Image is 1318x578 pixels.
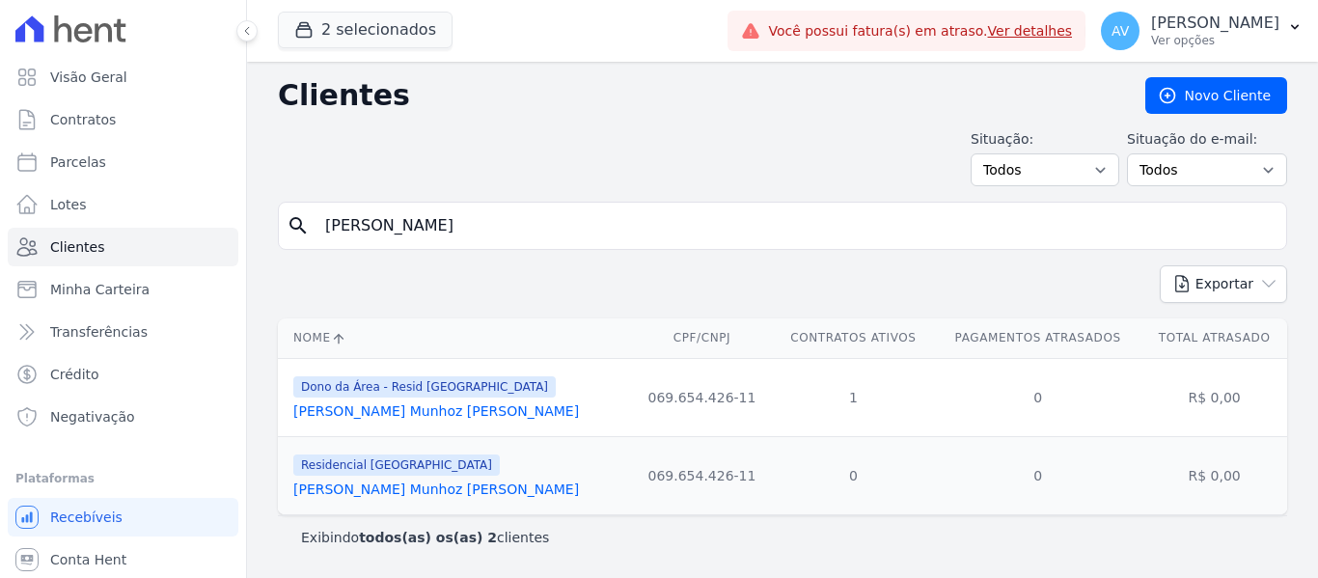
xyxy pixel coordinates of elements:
[50,152,106,172] span: Parcelas
[293,376,556,398] span: Dono da Área - Resid [GEOGRAPHIC_DATA]
[50,195,87,214] span: Lotes
[278,318,631,358] th: Nome
[8,143,238,181] a: Parcelas
[314,206,1278,245] input: Buscar por nome, CPF ou e-mail
[1085,4,1318,58] button: AV [PERSON_NAME] Ver opções
[50,280,150,299] span: Minha Carteira
[50,550,126,569] span: Conta Hent
[50,365,99,384] span: Crédito
[971,129,1119,150] label: Situação:
[278,12,453,48] button: 2 selecionados
[1127,129,1287,150] label: Situação do e-mail:
[773,318,934,358] th: Contratos Ativos
[50,322,148,342] span: Transferências
[50,407,135,427] span: Negativação
[293,403,579,419] a: [PERSON_NAME] Munhoz [PERSON_NAME]
[934,436,1141,514] td: 0
[8,398,238,436] a: Negativação
[293,454,500,476] span: Residencial [GEOGRAPHIC_DATA]
[1141,436,1287,514] td: R$ 0,00
[1145,77,1287,114] a: Novo Cliente
[1112,24,1129,38] span: AV
[293,482,579,497] a: [PERSON_NAME] Munhoz [PERSON_NAME]
[50,68,127,87] span: Visão Geral
[8,185,238,224] a: Lotes
[8,228,238,266] a: Clientes
[934,358,1141,436] td: 0
[359,530,497,545] b: todos(as) os(as) 2
[50,508,123,527] span: Recebíveis
[1141,318,1287,358] th: Total Atrasado
[8,100,238,139] a: Contratos
[301,528,549,547] p: Exibindo clientes
[631,318,772,358] th: CPF/CNPJ
[773,358,934,436] td: 1
[988,23,1073,39] a: Ver detalhes
[8,498,238,537] a: Recebíveis
[8,355,238,394] a: Crédito
[15,467,231,490] div: Plataformas
[50,237,104,257] span: Clientes
[287,214,310,237] i: search
[1151,14,1279,33] p: [PERSON_NAME]
[631,436,772,514] td: 069.654.426-11
[8,58,238,96] a: Visão Geral
[1151,33,1279,48] p: Ver opções
[278,78,1114,113] h2: Clientes
[8,313,238,351] a: Transferências
[934,318,1141,358] th: Pagamentos Atrasados
[1141,358,1287,436] td: R$ 0,00
[8,270,238,309] a: Minha Carteira
[773,436,934,514] td: 0
[768,21,1072,41] span: Você possui fatura(s) em atraso.
[631,358,772,436] td: 069.654.426-11
[50,110,116,129] span: Contratos
[1160,265,1287,303] button: Exportar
